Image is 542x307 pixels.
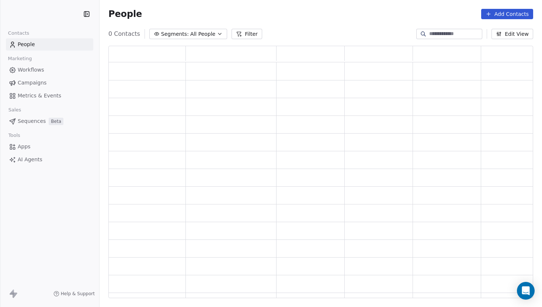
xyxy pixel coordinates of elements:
span: Campaigns [18,79,46,87]
span: Help & Support [61,291,95,297]
span: Apps [18,143,31,151]
span: Segments: [161,30,189,38]
a: People [6,38,93,51]
span: Sales [5,104,24,115]
span: Tools [5,130,23,141]
span: Marketing [5,53,35,64]
div: Open Intercom Messenger [517,282,535,300]
button: Filter [232,29,262,39]
span: AI Agents [18,156,42,163]
span: People [108,8,142,20]
span: Metrics & Events [18,92,61,100]
button: Add Contacts [481,9,533,19]
span: Beta [49,118,63,125]
a: Metrics & Events [6,90,93,102]
a: AI Agents [6,153,93,166]
span: 0 Contacts [108,30,140,38]
span: Contacts [5,28,32,39]
a: Campaigns [6,77,93,89]
a: Apps [6,141,93,153]
a: SequencesBeta [6,115,93,127]
a: Workflows [6,64,93,76]
a: Help & Support [53,291,95,297]
span: Sequences [18,117,46,125]
span: People [18,41,35,48]
span: All People [190,30,215,38]
button: Edit View [491,29,533,39]
span: Workflows [18,66,44,74]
